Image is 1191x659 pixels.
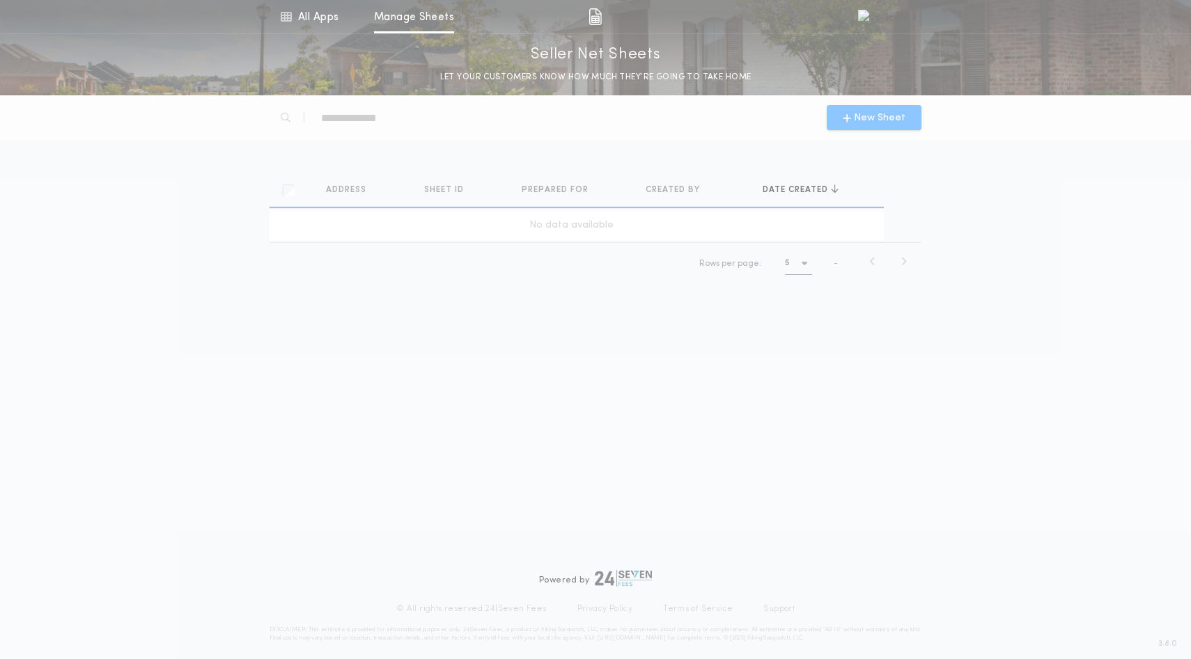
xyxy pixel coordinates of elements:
[424,183,474,197] button: Sheet ID
[1158,637,1177,650] span: 3.8.0
[577,603,633,614] a: Privacy Policy
[763,184,831,196] span: Date created
[646,184,703,196] span: Created by
[785,253,812,275] button: 5
[539,570,652,587] div: Powered by
[663,603,733,614] a: Terms of Service
[440,70,752,84] p: LET YOUR CUSTOMERS KNOW HOW MUCH THEY’RE GOING TO TAKE HOME
[531,44,661,66] p: Seller Net Sheets
[646,183,710,197] button: Created by
[522,184,591,196] span: Prepared for
[854,111,905,125] span: New Sheet
[763,603,795,614] a: Support
[396,603,547,614] p: © All rights reserved. 24|Seven Fees
[699,260,761,268] span: Rows per page:
[326,183,377,197] button: Address
[827,105,921,130] button: New Sheet
[834,257,838,270] span: -
[326,184,369,196] span: Address
[589,8,602,25] img: img
[858,10,906,24] img: vs-icon
[424,184,467,196] span: Sheet ID
[270,626,921,642] p: DISCLAIMER: This estimate is provided for informational purposes only. 24|Seven Fees, a product o...
[275,219,867,232] div: No data available
[785,256,790,270] h1: 5
[597,635,666,641] a: [URL][DOMAIN_NAME]
[763,183,839,197] button: Date created
[595,570,652,587] img: logo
